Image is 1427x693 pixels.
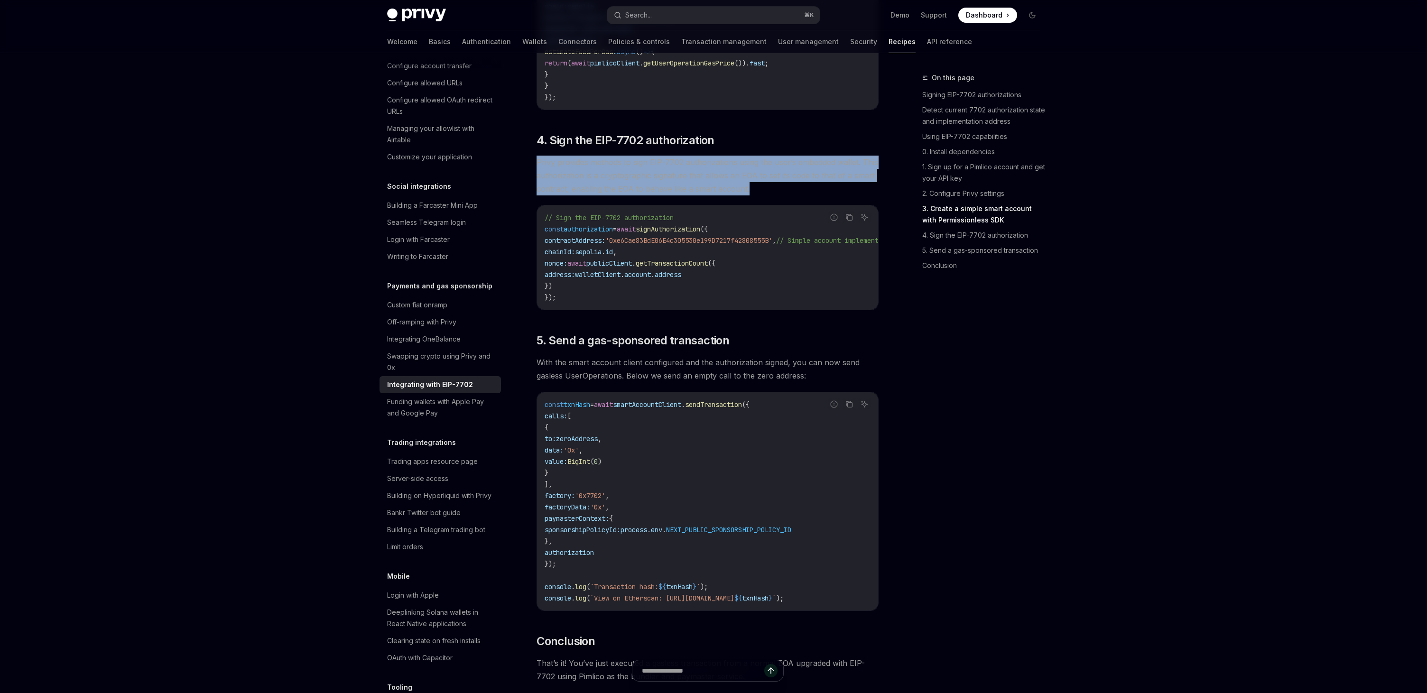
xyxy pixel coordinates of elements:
span: } [545,82,548,90]
span: ; [765,59,769,67]
a: Trading apps resource page [380,453,501,470]
span: : [613,47,617,56]
span: smartAccountClient [613,400,681,409]
h5: Payments and gas sponsorship [387,280,492,292]
div: Building a Telegram trading bot [387,524,485,536]
span: txnHash [742,594,769,602]
span: NEXT_PUBLIC_SPONSORSHIP_POLICY_ID [666,526,791,534]
button: Copy the contents from the code block [843,211,855,223]
span: ); [776,594,784,602]
a: 5. Send a gas-sponsored transaction [922,243,1047,258]
span: getUserOperationGasPrice [643,59,734,67]
span: , [579,446,583,454]
span: With the smart account client configured and the authorization signed, you can now send gasless U... [537,356,879,382]
a: Welcome [387,30,417,53]
span: 5. Send a gas-sponsored transaction [537,333,729,348]
span: Dashboard [966,10,1002,20]
a: Custom fiat onramp [380,296,501,314]
a: Managing your allowlist with Airtable [380,120,501,148]
h5: Mobile [387,571,410,582]
span: ` [696,582,700,591]
span: value: [545,457,567,466]
div: Deeplinking Solana wallets in React Native applications [387,607,495,629]
div: Login with Farcaster [387,234,450,245]
span: , [772,236,776,245]
span: Privy provides methods to sign EIP-7702 authorizations using the user’s embedded wallet. This aut... [537,156,879,195]
div: Custom fiat onramp [387,299,447,311]
a: Funding wallets with Apple Pay and Google Pay [380,393,501,422]
span: console [545,582,571,591]
div: Integrating with EIP-7702 [387,379,473,390]
span: async [617,47,636,56]
span: ${ [658,582,666,591]
a: OAuth with Capacitor [380,649,501,666]
span: On this page [932,72,974,83]
span: , [598,434,602,443]
div: OAuth with Capacitor [387,652,453,664]
a: Support [921,10,947,20]
div: Configure allowed OAuth redirect URLs [387,94,495,117]
span: // Simple account implementation address [776,236,928,245]
button: Search...⌘K [607,7,820,24]
span: } [545,469,548,477]
span: ({ [700,225,708,233]
a: Limit orders [380,538,501,555]
div: Building a Farcaster Mini App [387,200,478,211]
span: walletClient [575,270,621,279]
span: factory: [545,491,575,500]
a: 2. Configure Privy settings [922,186,1047,201]
div: Server-side access [387,473,448,484]
span: BigInt [567,457,590,466]
h5: Tooling [387,682,412,693]
span: const [545,400,564,409]
span: fast [750,59,765,67]
div: Configure allowed URLs [387,77,463,89]
span: address: [545,270,575,279]
span: . [602,248,605,256]
a: 3. Create a simple smart account with Permissionless SDK [922,201,1047,228]
a: Integrating OneBalance [380,331,501,348]
span: txnHash [666,582,693,591]
span: '0xe6Cae83BdE06E4c305530e199D7217f42808555B' [605,236,772,245]
span: . [571,582,575,591]
span: log [575,582,586,591]
span: calls: [545,412,567,420]
div: Writing to Farcaster [387,251,448,262]
span: { [609,514,613,523]
a: Using EIP-7702 capabilities [922,129,1047,144]
span: => [643,47,651,56]
a: Detect current 7702 authorization state and implementation address [922,102,1047,129]
span: signAuthorization [636,225,700,233]
span: await [567,259,586,268]
span: id [605,248,613,256]
a: 4. Sign the EIP-7702 authorization [922,228,1047,243]
span: return [545,59,567,67]
span: authorization [564,225,613,233]
a: Wallets [522,30,547,53]
span: } [545,70,548,79]
span: data: [545,446,564,454]
div: Off-ramping with Privy [387,316,456,328]
span: { [545,423,548,432]
span: '0x' [564,446,579,454]
span: await [594,400,613,409]
span: = [613,225,617,233]
span: ` [772,594,776,602]
a: Deeplinking Solana wallets in React Native applications [380,604,501,632]
span: env [651,526,662,534]
span: }, [545,537,552,545]
a: Bankr Twitter bot guide [380,504,501,521]
span: 4. Sign the EIP-7702 authorization [537,133,714,148]
span: . [681,400,685,409]
a: 1. Sign up for a Pimlico account and get your API key [922,159,1047,186]
a: Building a Telegram trading bot [380,521,501,538]
a: Clearing state on fresh installs [380,632,501,649]
span: sendTransaction [685,400,742,409]
a: User management [778,30,839,53]
span: , [605,491,609,500]
span: () [636,47,643,56]
span: paymasterContext: [545,514,609,523]
span: txnHash [564,400,590,409]
div: Integrating OneBalance [387,333,461,345]
h5: Trading integrations [387,437,456,448]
